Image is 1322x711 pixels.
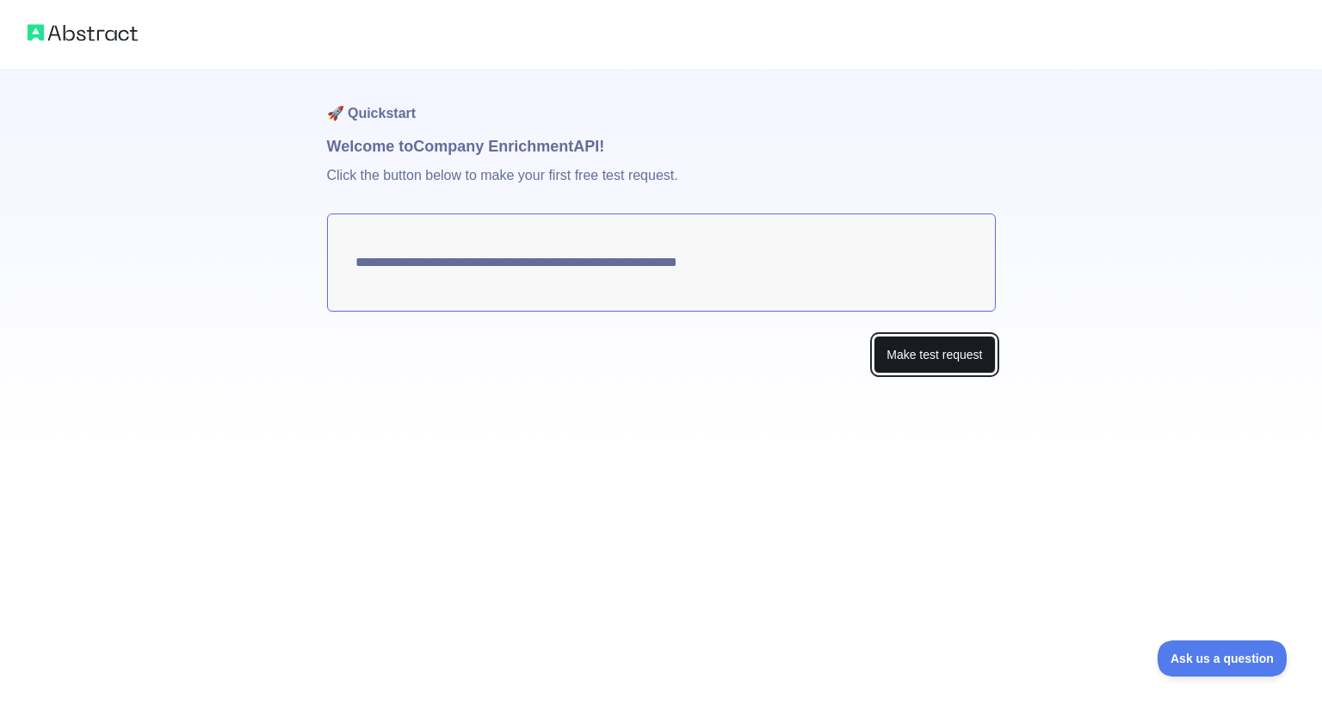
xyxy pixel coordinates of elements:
h1: Welcome to Company Enrichment API! [327,134,996,158]
h1: 🚀 Quickstart [327,69,996,134]
p: Click the button below to make your first free test request. [327,158,996,213]
img: Abstract logo [28,21,138,45]
button: Make test request [874,336,995,374]
iframe: Toggle Customer Support [1158,640,1288,677]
